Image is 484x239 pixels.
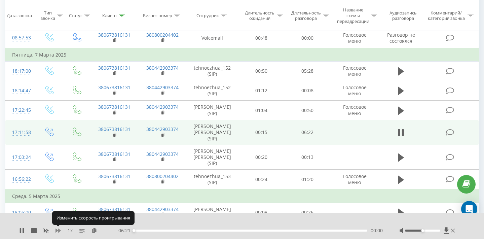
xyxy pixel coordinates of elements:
a: 380442903374 [146,206,179,212]
td: [PERSON_NAME] [PERSON_NAME] (SIP) [186,120,238,145]
span: 1 x [68,227,73,234]
div: Accessibility label [421,229,424,232]
div: Клиент [102,13,117,19]
td: Голосовое меню [331,61,379,81]
td: Voicemail [186,28,238,48]
div: 18:05:00 [12,206,28,219]
a: 380673816131 [98,104,131,110]
a: 380673816131 [98,126,131,132]
td: [PERSON_NAME] [PERSON_NAME] (SIP) [186,145,238,170]
a: 380442903374 [146,65,179,71]
td: Голосовое меню [331,81,379,100]
a: 380673816131 [98,65,131,71]
td: Голосовое меню [331,101,379,120]
td: 06:22 [285,120,331,145]
div: Длительность ожидания [244,10,275,21]
a: 380442903374 [146,84,179,91]
td: 00:08 [285,81,331,100]
div: 08:57:53 [12,31,28,44]
div: Дата звонка [7,13,32,19]
a: 380442903374 [146,126,179,132]
td: Пятница, 7 Марта 2025 [5,48,479,62]
div: Комментарий/категория звонка [426,10,466,21]
div: Изменить скорость проигрывания [52,211,135,225]
td: 00:15 [238,120,284,145]
a: 380673816131 [98,206,131,212]
td: Голосовое меню [331,170,379,190]
td: 00:48 [238,28,284,48]
div: 17:03:24 [12,151,28,164]
div: Open Intercom Messenger [461,201,477,217]
td: Голосовое меню [331,28,379,48]
a: 380442903374 [146,151,179,157]
a: 380442903374 [146,104,179,110]
div: Статус [69,13,82,19]
td: 01:12 [238,81,284,100]
td: 00:13 [285,145,331,170]
div: 17:11:58 [12,126,28,139]
div: Название схемы переадресации [337,7,369,24]
td: 01:20 [285,170,331,190]
div: Бизнес номер [143,13,172,19]
div: 18:17:00 [12,65,28,78]
div: 17:22:45 [12,104,28,117]
a: 380673816131 [98,173,131,179]
div: Тип звонка [41,10,55,21]
div: 18:14:47 [12,84,28,97]
span: - 06:21 [117,227,134,234]
td: 00:08 [238,203,284,222]
td: [PERSON_NAME] (SIP) [186,203,238,222]
div: Аудиозапись разговора [385,10,421,21]
td: Среда, 5 Марта 2025 [5,190,479,203]
a: 380800204402 [146,173,179,179]
td: tehnoezhua_153 (SIP) [186,170,238,190]
a: 380800204402 [146,32,179,38]
td: 00:50 [285,101,331,120]
td: 05:28 [285,61,331,81]
td: [PERSON_NAME] (SIP) [186,101,238,120]
a: 380673816131 [98,151,131,157]
div: 16:56:22 [12,173,28,186]
td: tehnoezhua_152 (SIP) [186,61,238,81]
div: Сотрудник [196,13,219,19]
td: 00:00 [285,28,331,48]
a: 380673816131 [98,84,131,91]
td: 00:20 [238,145,284,170]
td: 00:26 [285,203,331,222]
td: 00:24 [238,170,284,190]
div: Длительность разговора [291,10,322,21]
a: 380673816131 [98,32,131,38]
td: 01:04 [238,101,284,120]
span: Разговор не состоялся [387,32,415,44]
td: 00:50 [238,61,284,81]
span: 00:00 [371,227,383,234]
td: tehnoezhua_152 (SIP) [186,81,238,100]
div: Accessibility label [133,229,135,232]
